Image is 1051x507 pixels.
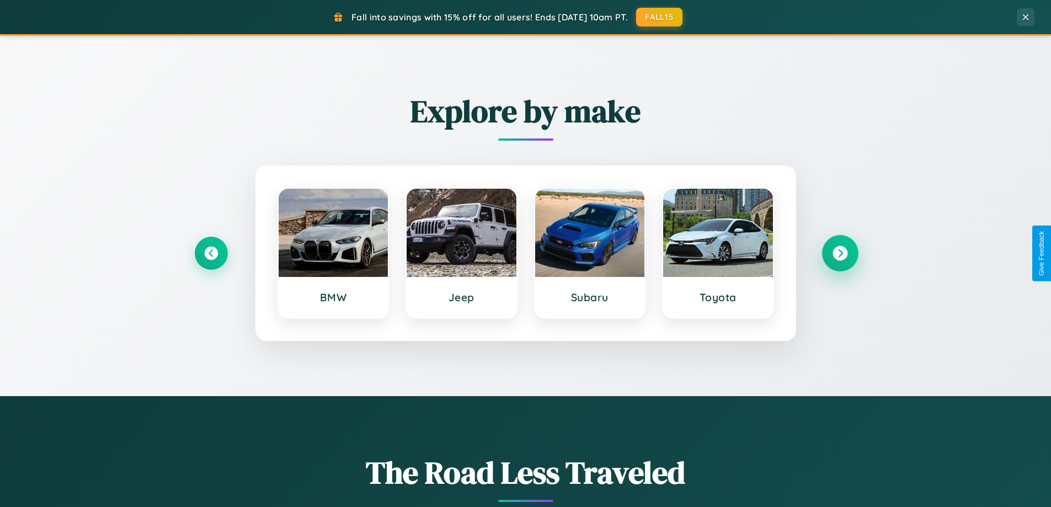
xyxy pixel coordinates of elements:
[290,291,377,304] h3: BMW
[351,12,628,23] span: Fall into savings with 15% off for all users! Ends [DATE] 10am PT.
[546,291,634,304] h3: Subaru
[674,291,762,304] h3: Toyota
[195,90,857,132] h2: Explore by make
[636,8,682,26] button: FALL15
[1038,231,1045,276] div: Give Feedback
[418,291,505,304] h3: Jeep
[195,451,857,494] h1: The Road Less Traveled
